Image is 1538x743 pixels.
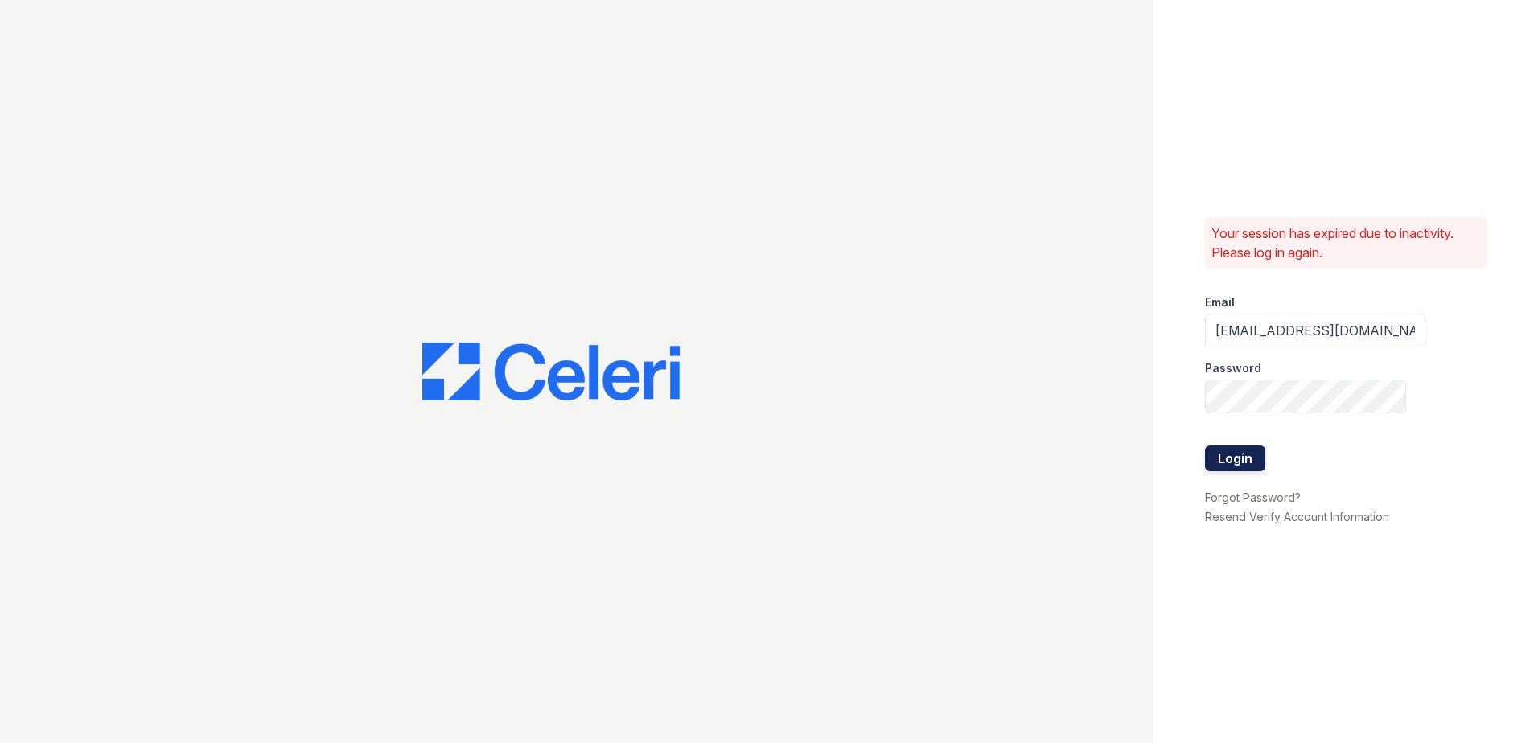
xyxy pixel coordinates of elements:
[1205,294,1235,310] label: Email
[1205,445,1265,471] button: Login
[1211,224,1480,262] p: Your session has expired due to inactivity. Please log in again.
[422,343,680,400] img: CE_Logo_Blue-a8612792a0a2168367f1c8372b55b34899dd931a85d93a1a3d3e32e68fde9ad4.png
[1205,360,1261,376] label: Password
[1205,510,1389,523] a: Resend Verify Account Information
[1205,491,1301,504] a: Forgot Password?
